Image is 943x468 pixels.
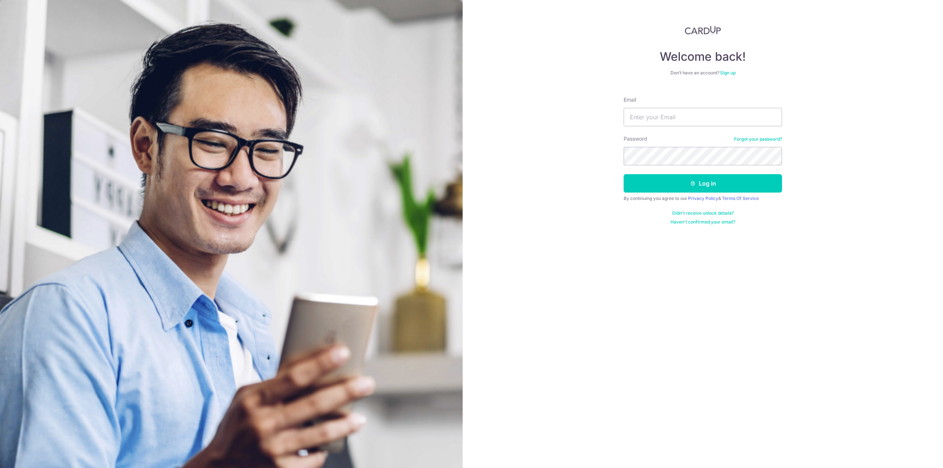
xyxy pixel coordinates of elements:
[624,174,782,193] button: Log in
[624,196,782,201] div: By continuing you agree to our &
[722,196,759,201] a: Terms Of Service
[624,49,782,64] h4: Welcome back!
[672,210,734,216] a: Didn't receive unlock details?
[624,96,636,103] label: Email
[624,108,782,126] input: Enter your Email
[688,196,718,201] a: Privacy Policy
[720,70,736,75] a: Sign up
[624,135,647,142] label: Password
[734,136,782,142] a: Forgot your password?
[624,70,782,76] div: Don’t have an account?
[670,219,735,225] a: Haven't confirmed your email?
[685,26,721,35] img: CardUp Logo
